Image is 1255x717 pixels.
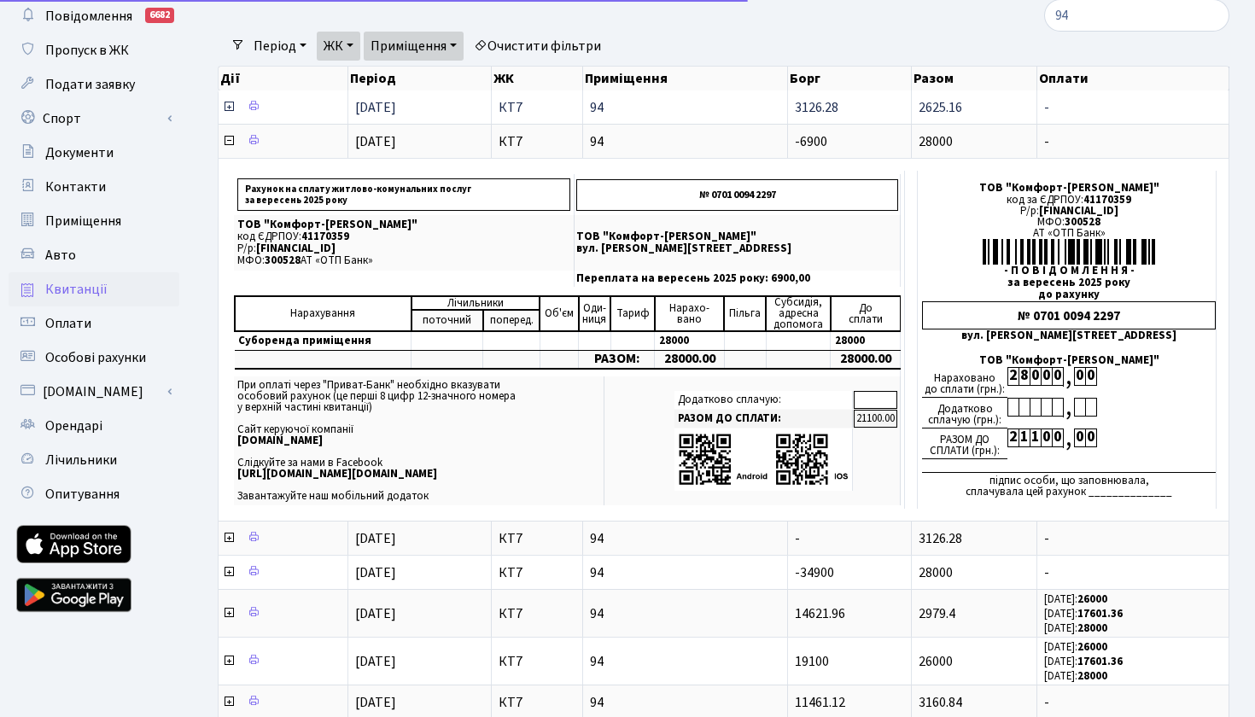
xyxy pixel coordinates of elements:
[919,98,962,117] span: 2625.16
[499,655,576,668] span: КТ7
[795,132,827,151] span: -6900
[234,376,604,505] td: При оплаті через "Приват-Банк" необхідно вказувати особовий рахунок (це перші 8 цифр 12-значного ...
[590,532,779,545] span: 94
[540,296,578,331] td: Об'єм
[576,179,898,211] p: № 0701 0094 2297
[1044,532,1222,545] span: -
[355,693,396,712] span: [DATE]
[1044,606,1123,621] small: [DATE]:
[1077,654,1123,669] b: 17601.36
[45,280,108,299] span: Квитанції
[795,563,834,582] span: -34900
[576,231,898,242] p: ТОВ "Комфорт-[PERSON_NAME]"
[579,296,611,331] td: Оди- ниця
[919,693,962,712] span: 3160.84
[795,604,845,623] span: 14621.96
[1077,621,1107,636] b: 28000
[655,296,725,331] td: Нарахо- вано
[235,331,412,351] td: Суборенда приміщення
[1077,606,1123,621] b: 17601.36
[355,529,396,548] span: [DATE]
[237,243,570,254] p: Р/р:
[45,314,91,333] span: Оплати
[499,135,576,149] span: КТ7
[1044,696,1222,709] span: -
[922,428,1007,459] div: РАЗОМ ДО СПЛАТИ (грн.):
[45,7,132,26] span: Повідомлення
[237,433,323,448] b: [DOMAIN_NAME]
[590,566,779,580] span: 94
[1074,367,1085,386] div: 0
[364,32,464,61] a: Приміщення
[831,331,901,351] td: 28000
[219,67,348,90] th: Дії
[1074,428,1085,447] div: 0
[1044,592,1107,607] small: [DATE]:
[45,41,129,60] span: Пропуск в ЖК
[317,32,360,61] a: ЖК
[348,67,492,90] th: Період
[1063,428,1074,448] div: ,
[9,375,179,409] a: [DOMAIN_NAME]
[499,607,576,621] span: КТ7
[9,102,179,136] a: Спорт
[831,351,901,369] td: 28000.00
[492,67,584,90] th: ЖК
[724,296,766,331] td: Пільга
[1030,367,1041,386] div: 0
[499,566,576,580] span: КТ7
[1063,367,1074,387] div: ,
[237,255,570,266] p: МФО: АТ «ОТП Банк»
[45,348,146,367] span: Особові рахунки
[1019,428,1030,447] div: 1
[355,652,396,671] span: [DATE]
[922,330,1216,341] div: вул. [PERSON_NAME][STREET_ADDRESS]
[919,652,953,671] span: 26000
[45,143,114,162] span: Документи
[1065,214,1100,230] span: 300528
[1063,398,1074,417] div: ,
[412,310,483,331] td: поточний
[1052,428,1063,447] div: 0
[919,529,962,548] span: 3126.28
[854,410,897,428] td: 21100.00
[1044,621,1107,636] small: [DATE]:
[922,472,1216,498] div: підпис особи, що заповнювала, сплачувала цей рахунок ______________
[265,253,301,268] span: 300528
[237,466,437,481] b: [URL][DOMAIN_NAME][DOMAIN_NAME]
[831,296,901,331] td: До cплати
[1077,639,1107,655] b: 26000
[9,67,179,102] a: Подати заявку
[235,296,412,331] td: Нарахування
[1044,639,1107,655] small: [DATE]:
[590,101,779,114] span: 94
[1044,566,1222,580] span: -
[1044,101,1222,114] span: -
[355,132,396,151] span: [DATE]
[256,241,336,256] span: [FINANCIAL_ID]
[579,351,655,369] td: РАЗОМ:
[655,351,725,369] td: 28000.00
[247,32,313,61] a: Період
[795,693,845,712] span: 11461.12
[301,229,349,244] span: 41170359
[795,529,800,548] span: -
[788,67,912,90] th: Борг
[355,563,396,582] span: [DATE]
[922,183,1216,194] div: ТОВ "Комфорт-[PERSON_NAME]"
[355,98,396,117] span: [DATE]
[499,696,576,709] span: КТ7
[922,265,1216,277] div: - П О В І Д О М Л Е Н Н Я -
[919,563,953,582] span: 28000
[45,178,106,196] span: Контакти
[237,178,570,211] p: Рахунок на сплату житлово-комунальних послуг за вересень 2025 року
[576,243,898,254] p: вул. [PERSON_NAME][STREET_ADDRESS]
[655,331,725,351] td: 28000
[45,451,117,469] span: Лічильники
[922,289,1216,300] div: до рахунку
[237,219,570,230] p: ТОВ "Комфорт-[PERSON_NAME]"
[483,310,540,331] td: поперед.
[922,206,1216,217] div: Р/р:
[412,296,540,310] td: Лічильники
[499,532,576,545] span: КТ7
